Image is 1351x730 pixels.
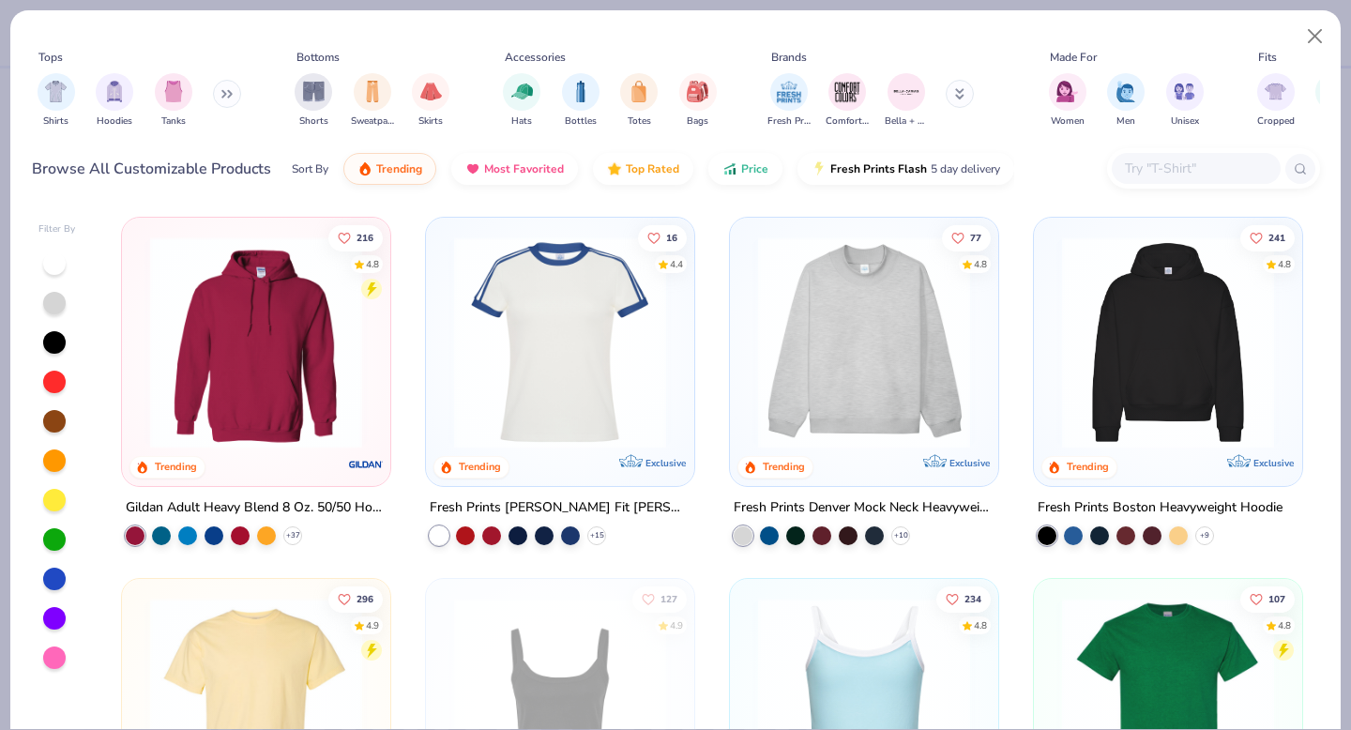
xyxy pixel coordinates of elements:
button: filter button [562,73,600,129]
span: Exclusive [645,457,686,469]
button: Close [1298,19,1333,54]
button: Like [329,586,384,612]
span: Fresh Prints [767,114,811,129]
img: Hoodies Image [104,81,125,102]
span: Shorts [299,114,328,129]
button: filter button [1107,73,1145,129]
img: 01756b78-01f6-4cc6-8d8a-3c30c1a0c8ac [141,236,372,449]
button: filter button [96,73,133,129]
div: Accessories [505,49,566,66]
span: Cropped [1257,114,1295,129]
button: Like [1240,224,1295,251]
div: Bottoms [296,49,340,66]
span: Exclusive [949,457,990,469]
div: Fresh Prints Denver Mock Neck Heavyweight Sweatshirt [734,496,994,520]
button: filter button [1049,73,1086,129]
img: trending.gif [357,161,372,176]
div: Sort By [292,160,328,177]
span: Women [1051,114,1085,129]
span: Most Favorited [484,161,564,176]
span: Unisex [1171,114,1199,129]
div: filter for Skirts [412,73,449,129]
img: Fresh Prints Image [775,78,803,106]
span: + 10 [893,530,907,541]
span: Price [741,161,768,176]
img: most_fav.gif [465,161,480,176]
img: Women Image [1056,81,1078,102]
div: 4.8 [1278,618,1291,632]
button: filter button [826,73,869,129]
span: Skirts [418,114,443,129]
button: Like [936,586,991,612]
img: Unisex Image [1174,81,1195,102]
span: Totes [628,114,651,129]
img: Totes Image [629,81,649,102]
span: 5 day delivery [931,159,1000,180]
div: filter for Bags [679,73,717,129]
img: 91acfc32-fd48-4d6b-bdad-a4c1a30ac3fc [1053,236,1283,449]
span: 296 [357,594,374,603]
div: 4.8 [367,257,380,271]
div: Fresh Prints [PERSON_NAME] Fit [PERSON_NAME] Shirt with Stripes [430,496,691,520]
div: filter for Shorts [295,73,332,129]
button: filter button [295,73,332,129]
input: Try "T-Shirt" [1123,158,1268,179]
img: Bella + Canvas Image [892,78,920,106]
div: Brands [771,49,807,66]
div: filter for Cropped [1257,73,1295,129]
img: 77058d13-6681-46a4-a602-40ee85a356b7 [675,236,906,449]
span: + 37 [286,530,300,541]
span: Hats [511,114,532,129]
span: + 15 [590,530,604,541]
button: filter button [679,73,717,129]
button: filter button [351,73,394,129]
span: Bottles [565,114,597,129]
img: flash.gif [812,161,827,176]
span: 241 [1268,233,1285,242]
div: Fresh Prints Boston Heavyweight Hoodie [1038,496,1283,520]
div: Tops [38,49,63,66]
div: filter for Hoodies [96,73,133,129]
span: 16 [666,233,677,242]
button: filter button [1257,73,1295,129]
button: Most Favorited [451,153,578,185]
span: 216 [357,233,374,242]
button: Price [708,153,782,185]
div: filter for Unisex [1166,73,1204,129]
span: Hoodies [97,114,132,129]
span: Bags [687,114,708,129]
button: filter button [885,73,928,129]
div: filter for Tanks [155,73,192,129]
button: filter button [1166,73,1204,129]
img: Tanks Image [163,81,184,102]
img: Skirts Image [420,81,442,102]
img: Sweatpants Image [362,81,383,102]
div: Filter By [38,222,76,236]
img: Men Image [1116,81,1136,102]
div: filter for Sweatpants [351,73,394,129]
div: Gildan Adult Heavy Blend 8 Oz. 50/50 Hooded Sweatshirt [126,496,387,520]
div: 4.9 [670,618,683,632]
img: f5d85501-0dbb-4ee4-b115-c08fa3845d83 [749,236,979,449]
span: Comfort Colors [826,114,869,129]
span: Sweatpants [351,114,394,129]
img: Cropped Image [1265,81,1286,102]
button: Like [942,224,991,251]
img: Hats Image [511,81,533,102]
div: filter for Totes [620,73,658,129]
span: 127 [660,594,677,603]
img: a90f7c54-8796-4cb2-9d6e-4e9644cfe0fe [979,236,1209,449]
button: filter button [412,73,449,129]
span: Trending [376,161,422,176]
img: Shirts Image [45,81,67,102]
button: Like [329,224,384,251]
button: Top Rated [593,153,693,185]
div: filter for Men [1107,73,1145,129]
button: Like [632,586,687,612]
img: Bags Image [687,81,707,102]
img: Bottles Image [570,81,591,102]
img: Comfort Colors Image [833,78,861,106]
div: filter for Shirts [38,73,75,129]
div: Fits [1258,49,1277,66]
span: Men [1116,114,1135,129]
